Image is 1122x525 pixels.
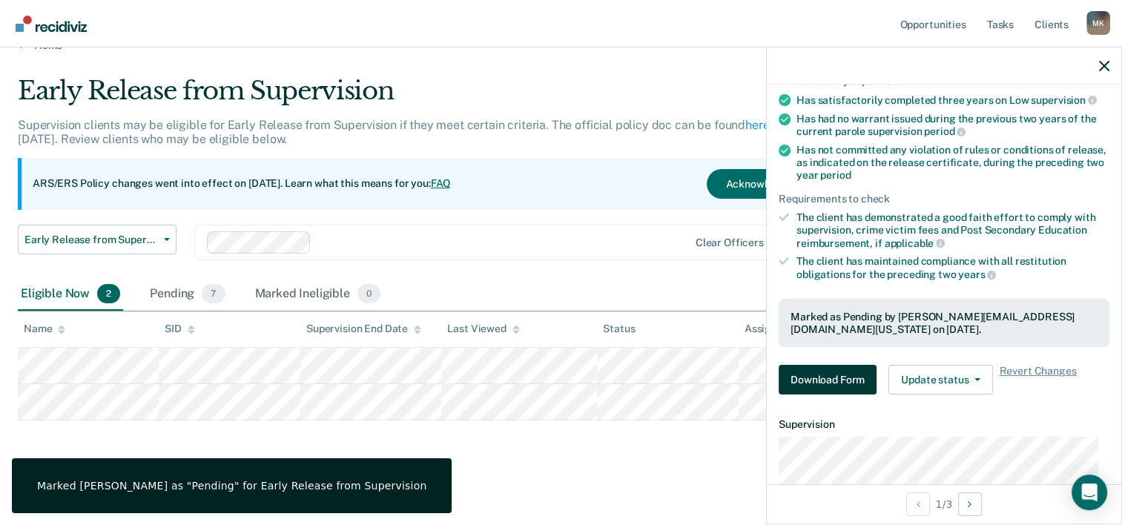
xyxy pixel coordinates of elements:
div: SID [165,323,195,335]
div: Eligible Now [18,278,123,311]
div: Marked [PERSON_NAME] as "Pending" for Early Release from Supervision [37,479,426,492]
div: Has not committed any violation of rules or conditions of release, as indicated on the release ce... [796,144,1109,181]
div: Status [603,323,635,335]
button: Acknowledge & Close [707,169,848,199]
span: Revert Changes [999,365,1076,394]
span: supervision [1031,94,1096,106]
div: M K [1086,11,1110,35]
div: Marked as Pending by [PERSON_NAME][EMAIL_ADDRESS][DOMAIN_NAME][US_STATE] on [DATE]. [791,311,1098,336]
div: Requirements to check [779,193,1109,205]
span: period [924,125,966,137]
span: 7 [202,284,225,303]
div: Supervision End Date [306,323,421,335]
div: Pending [147,278,228,311]
button: Next Opportunity [958,492,982,516]
a: here [745,118,769,132]
button: Download Form [779,365,877,394]
div: Name [24,323,65,335]
button: Previous Opportunity [906,492,930,516]
p: Supervision clients may be eligible for Early Release from Supervision if they meet certain crite... [18,118,817,146]
span: 0 [357,284,380,303]
div: The client has demonstrated a good faith effort to comply with supervision, crime victim fees and... [796,211,1109,249]
span: years [958,268,996,280]
p: ARS/ERS Policy changes went into effect on [DATE]. Learn what this means for you: [33,176,451,191]
div: 1 / 3 [767,484,1121,524]
span: Early Release from Supervision [24,234,158,246]
a: Navigate to form link [779,365,882,394]
button: Profile dropdown button [1086,11,1110,35]
span: applicable [885,237,945,249]
div: Clear officers [696,237,764,249]
dt: Supervision [779,418,1109,431]
div: Has satisfactorily completed three years on Low [796,93,1109,107]
div: Marked Ineligible [252,278,384,311]
a: FAQ [431,177,452,189]
span: period [820,169,851,181]
div: The client has maintained compliance with all restitution obligations for the preceding two [796,255,1109,280]
div: Open Intercom Messenger [1072,475,1107,510]
span: 2 [97,284,120,303]
div: Last Viewed [447,323,519,335]
button: Update status [888,365,993,394]
div: Has had no warrant issued during the previous two years of the current parole supervision [796,113,1109,138]
div: Assigned to [745,323,814,335]
img: Recidiviz [16,16,87,32]
div: Early Release from Supervision [18,76,859,118]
